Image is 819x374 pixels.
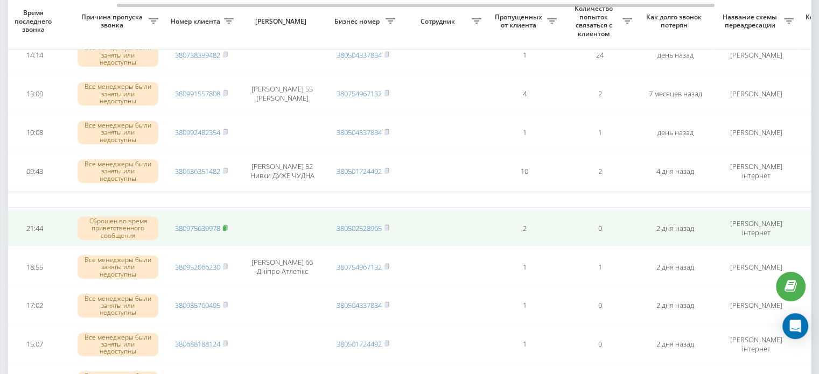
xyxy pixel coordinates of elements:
a: 380504337834 [337,50,382,60]
td: [PERSON_NAME] [713,37,799,73]
span: Время последнего звонка [5,9,64,34]
td: 0 [562,210,638,246]
td: 2 дня назад [638,287,713,324]
a: 380501724492 [337,339,382,349]
span: Сотрудник [406,17,472,26]
td: 1 [487,287,562,324]
td: [PERSON_NAME] 66 Дніпро Атлетікс [239,249,325,285]
td: 2 дня назад [638,210,713,246]
td: 2 дня назад [638,249,713,285]
td: 10 [487,153,562,189]
td: [PERSON_NAME] інтернет [713,210,799,246]
td: 1 [562,249,638,285]
td: [PERSON_NAME] [713,75,799,112]
td: [PERSON_NAME] [713,287,799,324]
a: 380992482354 [175,128,220,137]
a: 380985760495 [175,300,220,310]
div: Open Intercom Messenger [782,313,808,339]
td: [PERSON_NAME] [713,114,799,151]
td: день назад [638,114,713,151]
div: Все менеджеры были заняты или недоступны [78,333,158,356]
td: [PERSON_NAME] інтернет [713,153,799,189]
span: [PERSON_NAME] [248,17,316,26]
a: 380504337834 [337,300,382,310]
div: Все менеджеры были заняты или недоступны [78,159,158,183]
a: 380991557808 [175,89,220,98]
span: Бизнес номер [331,17,386,26]
span: Как долго звонок потерян [646,13,704,30]
td: 24 [562,37,638,73]
td: [PERSON_NAME] 55 [PERSON_NAME] [239,75,325,112]
td: 2 [562,75,638,112]
td: 0 [562,326,638,363]
td: 4 [487,75,562,112]
td: [PERSON_NAME] інтернет [713,326,799,363]
div: Все менеджеры были заняты или недоступны [78,43,158,67]
td: 1 [487,249,562,285]
td: 0 [562,287,638,324]
td: 2 дня назад [638,326,713,363]
td: 2 [487,210,562,246]
div: Все менеджеры были заняты или недоступны [78,121,158,144]
span: Название схемы переадресации [718,13,784,30]
span: Пропущенных от клиента [492,13,547,30]
td: 1 [487,37,562,73]
td: [PERSON_NAME] 52 Нивки ДУЖЕ ЧУДНА [239,153,325,189]
td: 1 [487,326,562,363]
td: день назад [638,37,713,73]
div: Все менеджеры были заняты или недоступны [78,255,158,279]
a: 380738399482 [175,50,220,60]
div: Все менеджеры были заняты или недоступны [78,294,158,317]
a: 380502528965 [337,223,382,233]
td: 1 [487,114,562,151]
div: Все менеджеры были заняты или недоступны [78,82,158,105]
td: 1 [562,114,638,151]
span: Количество попыток связаться с клиентом [568,4,622,38]
td: [PERSON_NAME] [713,249,799,285]
a: 380952066230 [175,262,220,272]
span: Причина пропуска звонка [78,13,149,30]
a: 380504337834 [337,128,382,137]
a: 380501724492 [337,166,382,176]
span: Номер клиента [169,17,224,26]
a: 380688188124 [175,339,220,349]
a: 380754967132 [337,262,382,272]
div: Сброшен во время приветственного сообщения [78,216,158,240]
a: 380636351482 [175,166,220,176]
td: 4 дня назад [638,153,713,189]
a: 380975639978 [175,223,220,233]
td: 7 месяцев назад [638,75,713,112]
td: 2 [562,153,638,189]
a: 380754967132 [337,89,382,98]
